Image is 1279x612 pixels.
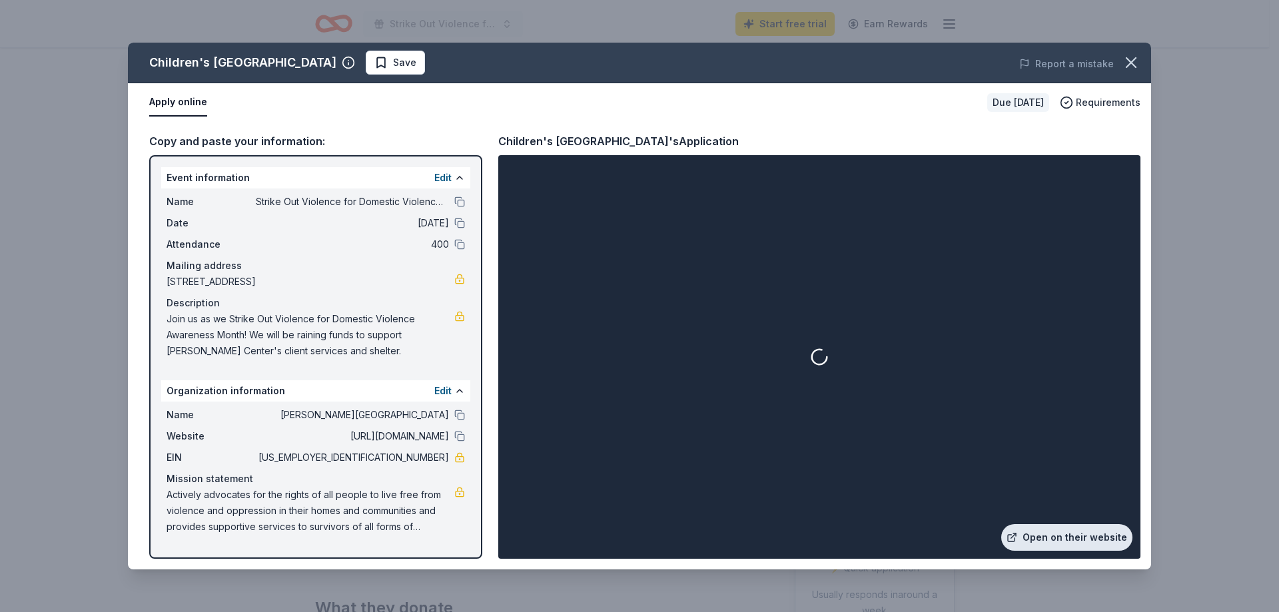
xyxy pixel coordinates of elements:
a: Open on their website [1001,524,1132,551]
span: Name [167,194,256,210]
button: Edit [434,383,452,399]
button: Requirements [1060,95,1140,111]
div: Due [DATE] [987,93,1049,112]
span: Save [393,55,416,71]
span: [US_EMPLOYER_IDENTIFICATION_NUMBER] [256,450,449,465]
span: Strike Out Violence for Domestic Violence Awareness Month [256,194,449,210]
div: Mission statement [167,471,465,487]
button: Edit [434,170,452,186]
div: Children's [GEOGRAPHIC_DATA]'s Application [498,133,739,150]
span: [PERSON_NAME][GEOGRAPHIC_DATA] [256,407,449,423]
span: Name [167,407,256,423]
span: [DATE] [256,215,449,231]
span: Attendance [167,236,256,252]
button: Apply online [149,89,207,117]
div: Mailing address [167,258,465,274]
div: Children's [GEOGRAPHIC_DATA] [149,52,336,73]
div: Organization information [161,380,470,402]
span: [URL][DOMAIN_NAME] [256,428,449,444]
span: Join us as we Strike Out Violence for Domestic Violence Awareness Month! We will be raining funds... [167,311,454,359]
span: Date [167,215,256,231]
div: Description [167,295,465,311]
span: Requirements [1076,95,1140,111]
span: Website [167,428,256,444]
span: 400 [256,236,449,252]
span: [STREET_ADDRESS] [167,274,454,290]
span: Actively advocates for the rights of all people to live free from violence and oppression in thei... [167,487,454,535]
div: Copy and paste your information: [149,133,482,150]
div: Event information [161,167,470,188]
button: Save [366,51,425,75]
button: Report a mistake [1019,56,1114,72]
span: EIN [167,450,256,465]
